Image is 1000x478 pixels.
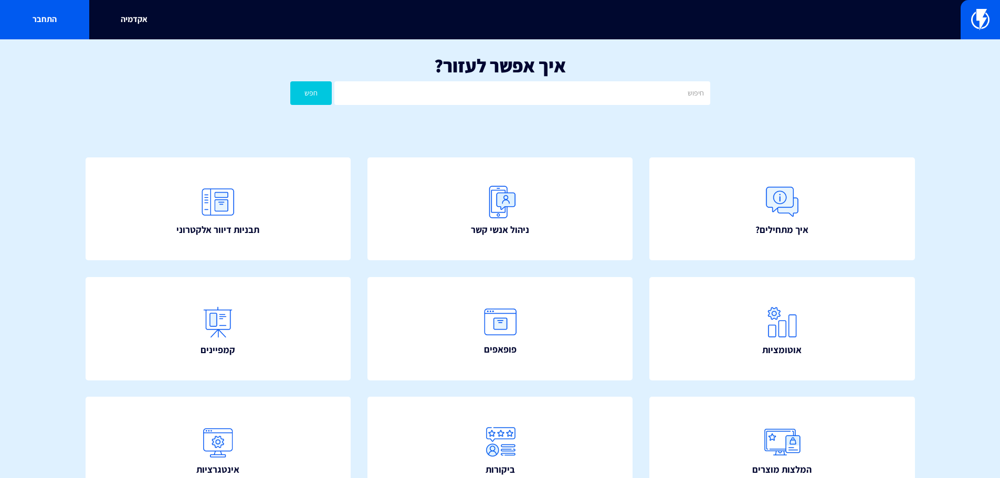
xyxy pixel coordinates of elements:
[649,157,915,261] a: איך מתחילים?
[86,277,351,380] a: קמפיינים
[649,277,915,380] a: אוטומציות
[471,223,529,237] span: ניהול אנשי קשר
[367,157,633,261] a: ניהול אנשי קשר
[755,223,808,237] span: איך מתחילים?
[196,463,239,476] span: אינטגרציות
[367,277,633,380] a: פופאפים
[762,343,802,357] span: אוטומציות
[290,81,332,105] button: חפש
[201,343,235,357] span: קמפיינים
[16,55,984,76] h1: איך אפשר לעזור?
[752,463,812,476] span: המלצות מוצרים
[86,157,351,261] a: תבניות דיוור אלקטרוני
[334,81,710,105] input: חיפוש
[176,223,259,237] span: תבניות דיוור אלקטרוני
[484,343,517,356] span: פופאפים
[486,463,515,476] span: ביקורות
